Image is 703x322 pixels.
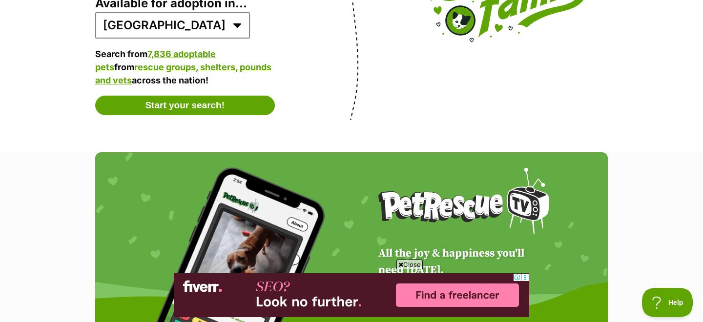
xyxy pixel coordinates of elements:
iframe: Advertisement [174,273,529,317]
p: All the joy & happiness you'll need [DATE]. [378,245,549,279]
button: Start your search! [95,96,275,115]
a: 7,836 adoptable pets [95,49,216,72]
a: rescue groups, shelters, pounds and vets [95,62,271,85]
iframe: Help Scout Beacon - Open [642,288,693,317]
img: PetRescue TV logo [378,168,549,235]
span: Close [396,260,423,269]
p: Search from from across the nation! [95,47,275,87]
